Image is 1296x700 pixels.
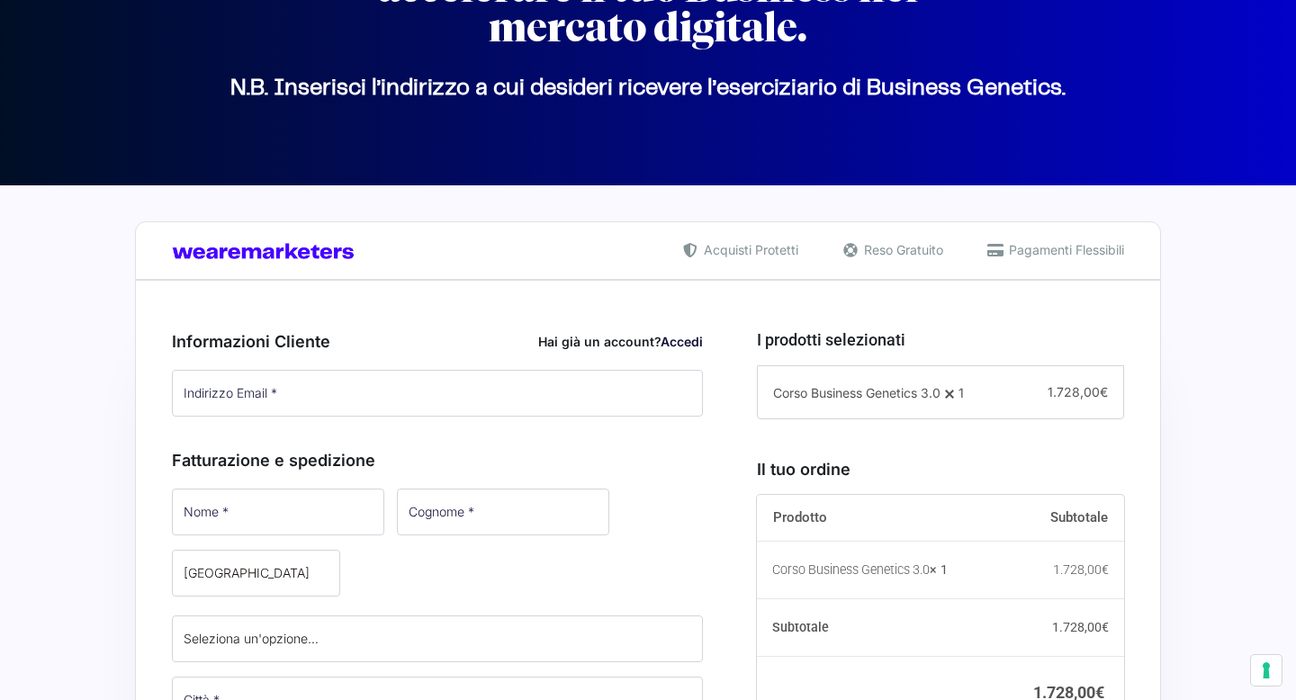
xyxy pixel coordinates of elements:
span: € [1102,620,1109,634]
span: Reso Gratuito [859,240,943,259]
span: € [1100,384,1108,399]
span: 1.728,00 [1048,384,1108,399]
strong: × 1 [930,561,948,579]
iframe: Customerly Messenger Launcher [14,630,68,684]
input: Nome * [172,489,384,535]
th: Subtotale [967,495,1124,542]
h3: Il tuo ordine [757,457,1124,481]
span: Pagamenti Flessibili [1004,240,1124,259]
h3: Fatturazione e spedizione [172,448,703,472]
span: € [1102,562,1109,577]
p: N.B. Inserisci l’indirizzo a cui desideri ricevere l’eserciziario di Business Genetics. [144,88,1152,89]
span: 1 [958,385,964,400]
input: Cognome * [397,489,609,535]
a: Accedi [661,334,703,349]
th: Subtotale [757,599,968,657]
h3: I prodotti selezionati [757,328,1124,352]
div: Hai già un account? [538,332,703,351]
bdi: 1.728,00 [1052,620,1109,634]
bdi: 1.728,00 [1053,562,1109,577]
h3: Informazioni Cliente [172,329,703,354]
span: Acquisti Protetti [699,240,798,259]
th: Prodotto [757,495,968,542]
td: Corso Business Genetics 3.0 [757,542,968,598]
button: Le tue preferenze relative al consenso per le tecnologie di tracciamento [1251,655,1282,686]
span: Corso Business Genetics 3.0 [773,385,940,400]
input: Indirizzo Email * [172,370,703,417]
